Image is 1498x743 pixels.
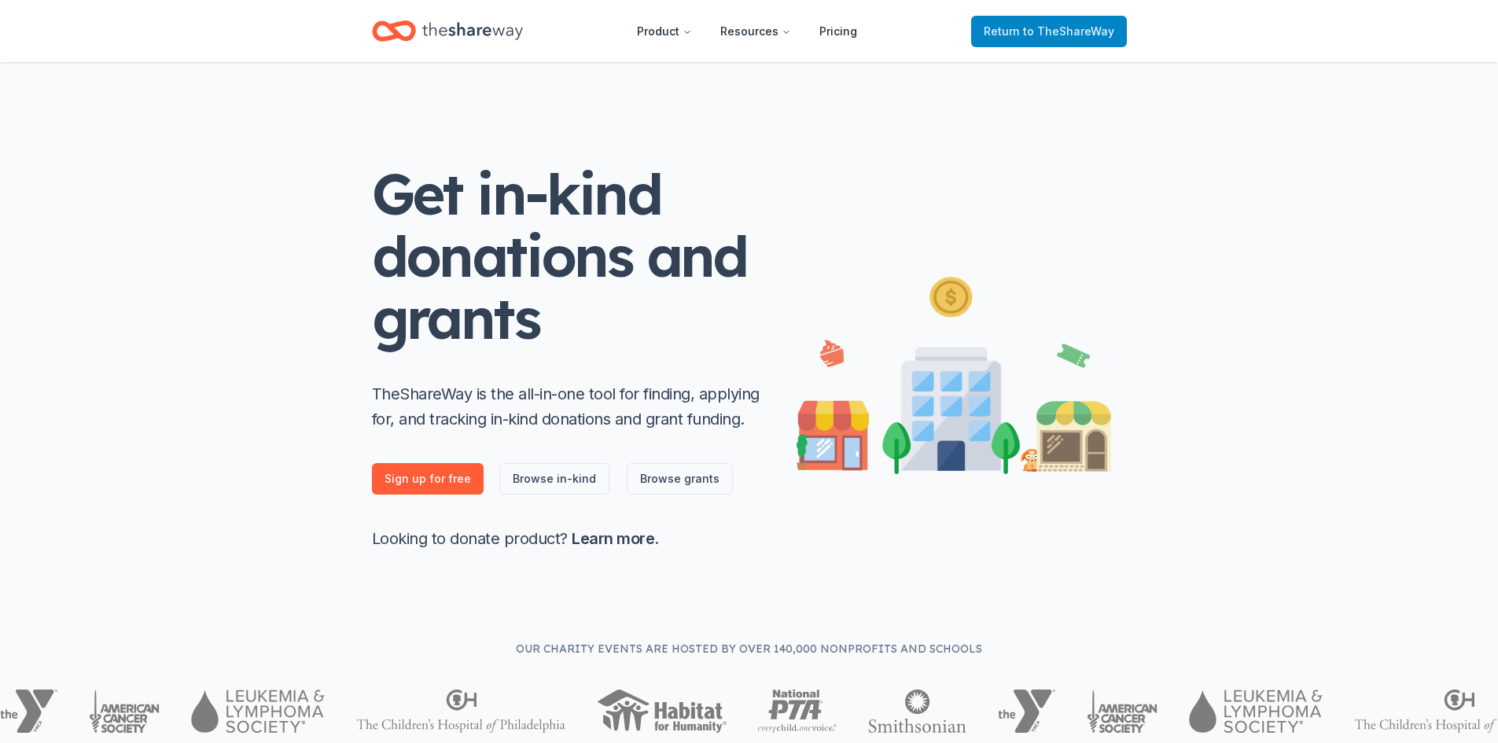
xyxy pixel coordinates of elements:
[971,16,1127,47] a: Returnto TheShareWay
[597,690,727,733] img: Habitat for Humanity
[372,13,523,50] a: Home
[372,163,765,350] h1: Get in-kind donations and grants
[998,690,1055,733] img: YMCA
[191,690,324,733] img: Leukemia & Lymphoma Society
[1023,24,1114,38] span: to TheShareWay
[356,690,565,733] img: The Children's Hospital of Philadelphia
[1087,690,1158,733] img: American Cancer Society
[708,16,804,47] button: Resources
[624,16,705,47] button: Product
[624,13,870,50] nav: Main
[758,690,837,733] img: National PTA
[89,690,160,733] img: American Cancer Society
[627,463,733,495] a: Browse grants
[797,270,1111,474] img: Illustration for landing page
[372,381,765,432] p: TheShareWay is the all-in-one tool for finding, applying for, and tracking in-kind donations and ...
[572,529,654,548] a: Learn more
[372,526,765,551] p: Looking to donate product? .
[499,463,609,495] a: Browse in-kind
[807,16,870,47] a: Pricing
[1189,690,1322,733] img: Leukemia & Lymphoma Society
[372,463,484,495] a: Sign up for free
[984,22,1114,41] span: Return
[868,690,966,733] img: Smithsonian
